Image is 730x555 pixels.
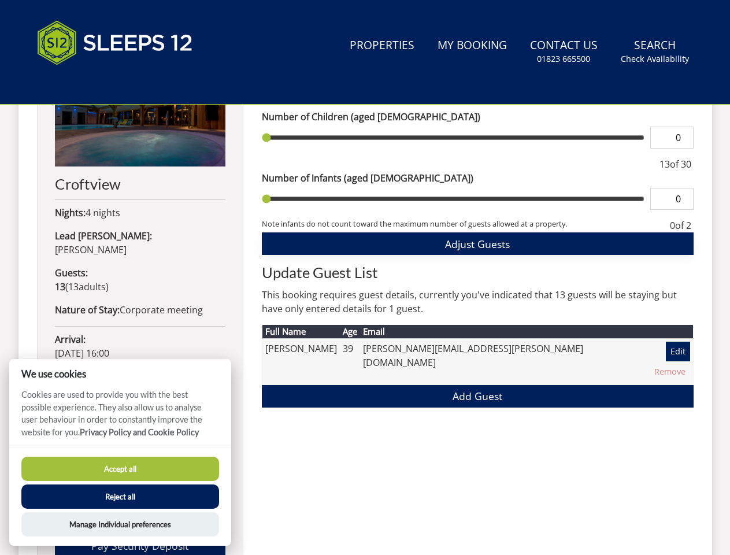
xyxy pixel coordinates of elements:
button: Accept all [21,457,219,481]
h2: Update Guest List [262,264,694,280]
td: [PERSON_NAME][EMAIL_ADDRESS][PERSON_NAME][DOMAIN_NAME] [360,338,624,384]
span: s [101,280,106,293]
p: [DATE] 16:00 [55,332,225,360]
a: Croftview [55,57,225,192]
a: Properties [345,33,419,59]
a: Edit [666,342,690,361]
small: Note infants do not count toward the maximum number of guests allowed at a property. [262,219,668,232]
strong: Arrival: [55,333,86,346]
p: Corporate meeting [55,303,225,317]
span: 13 [659,158,670,171]
h2: We use cookies [9,368,231,379]
span: adult [68,280,106,293]
span: [PERSON_NAME] [55,243,127,256]
td: 39 [340,338,360,384]
small: 01823 665500 [537,53,590,65]
iframe: Customer reviews powered by Trustpilot [31,79,153,88]
p: 4 nights [55,206,225,220]
strong: Nature of Stay: [55,304,120,316]
a: My Booking [433,33,512,59]
span: 13 [68,280,79,293]
label: Number of Infants (aged [DEMOGRAPHIC_DATA]) [262,171,694,185]
button: Adjust Guests [262,232,694,255]
span: Adjust Guests [445,237,510,251]
p: This booking requires guest details, currently you've indicated that 13 guests will be staying bu... [262,288,694,316]
td: [PERSON_NAME] [262,338,340,384]
a: Add Guest [262,385,694,408]
strong: 13 [55,280,65,293]
th: Age [340,325,360,338]
span: 0 [670,219,675,232]
small: Check Availability [621,53,689,65]
strong: Lead [PERSON_NAME]: [55,230,152,242]
div: of 30 [657,157,694,171]
strong: Nights: [55,206,86,219]
h2: Croftview [55,176,225,192]
p: Cookies are used to provide you with the best possible experience. They also allow us to analyse ... [9,388,231,447]
button: Manage Individual preferences [21,512,219,536]
a: Contact Us01823 665500 [525,33,602,71]
img: Sleeps 12 [37,14,193,72]
span: ( ) [55,280,109,293]
th: Full Name [262,325,340,338]
a: SearchCheck Availability [616,33,694,71]
a: Remove [650,361,690,381]
strong: Guests: [55,267,88,279]
img: An image of 'Croftview' [55,57,225,166]
label: Number of Children (aged [DEMOGRAPHIC_DATA]) [262,110,694,124]
div: of 2 [668,219,694,232]
th: Email [360,325,624,338]
a: Privacy Policy and Cookie Policy [80,427,199,437]
button: Reject all [21,484,219,509]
